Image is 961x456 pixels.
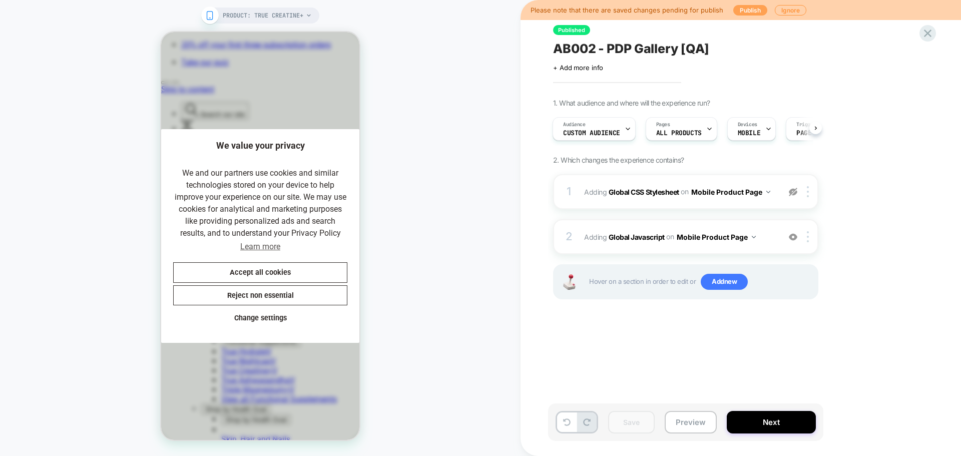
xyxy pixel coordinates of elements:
[563,130,620,137] span: Custom Audience
[766,191,770,193] img: down arrow
[807,186,809,197] img: close
[12,230,186,251] button: Accept all cookies
[677,230,756,244] button: Mobile Product Page
[665,411,717,433] button: Preview
[553,64,603,72] span: + Add more info
[796,130,830,137] span: Page Load
[553,156,684,164] span: 2. Which changes the experience contains?
[584,185,775,199] span: Adding
[12,135,186,222] span: We and our partners use cookies and similar technologies stored on your device to help improve yo...
[789,233,797,241] img: crossed eye
[656,121,670,128] span: Pages
[738,121,757,128] span: Devices
[656,130,702,137] span: ALL PRODUCTS
[12,276,186,296] button: Change settings
[78,207,121,222] a: Learn more
[608,411,655,433] button: Save
[701,274,748,290] span: Add new
[12,109,186,118] div: We value your privacy
[609,187,679,196] b: Global CSS Stylesheet
[553,25,590,35] span: Published
[12,253,186,274] button: Reject non essential
[807,231,809,242] img: close
[796,121,816,128] span: Trigger
[564,227,574,247] div: 2
[727,411,816,433] button: Next
[752,236,756,238] img: down arrow
[691,185,770,199] button: Mobile Product Page
[559,274,579,290] img: Joystick
[738,130,760,137] span: MOBILE
[609,232,665,241] b: Global Javascript
[775,5,806,16] button: Ignore
[563,121,586,128] span: Audience
[553,41,709,56] span: AB002 - PDP Gallery [QA]
[584,230,775,244] span: Adding
[733,5,767,16] button: Publish
[666,230,674,243] span: on
[681,185,688,198] span: on
[789,188,797,196] img: eye
[564,182,574,202] div: 1
[589,274,812,290] span: Hover on a section in order to edit or
[223,8,303,24] span: PRODUCT: True Creatine+
[553,99,710,107] span: 1. What audience and where will the experience run?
